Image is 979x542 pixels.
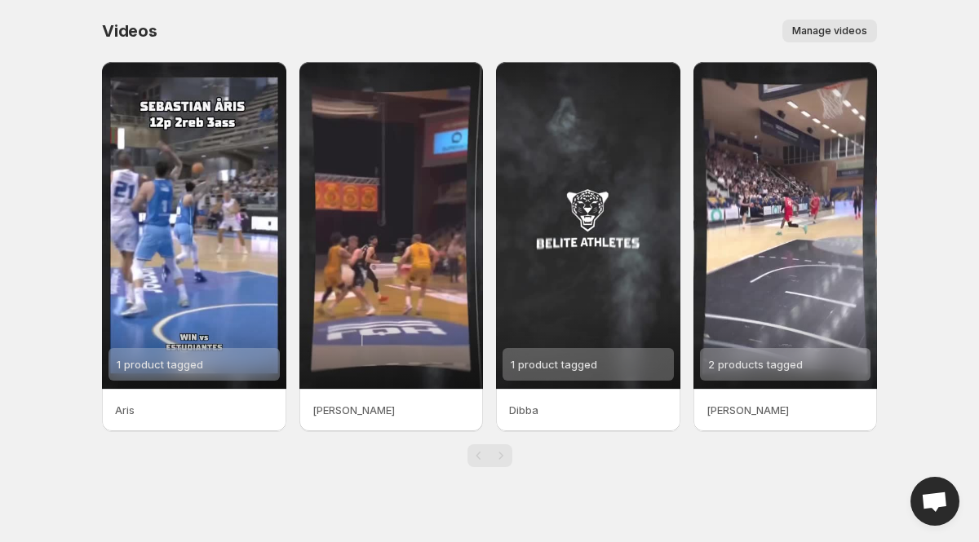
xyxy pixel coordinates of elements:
[782,20,877,42] button: Manage videos
[312,402,471,418] p: [PERSON_NAME]
[707,402,865,418] p: [PERSON_NAME]
[511,358,597,371] span: 1 product tagged
[102,21,157,41] span: Videos
[117,358,203,371] span: 1 product tagged
[792,24,867,37] span: Manage videos
[708,358,803,371] span: 2 products tagged
[910,477,959,526] a: Open chat
[509,402,667,418] p: Dibba
[115,402,273,418] p: Aris
[467,444,512,467] nav: Pagination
